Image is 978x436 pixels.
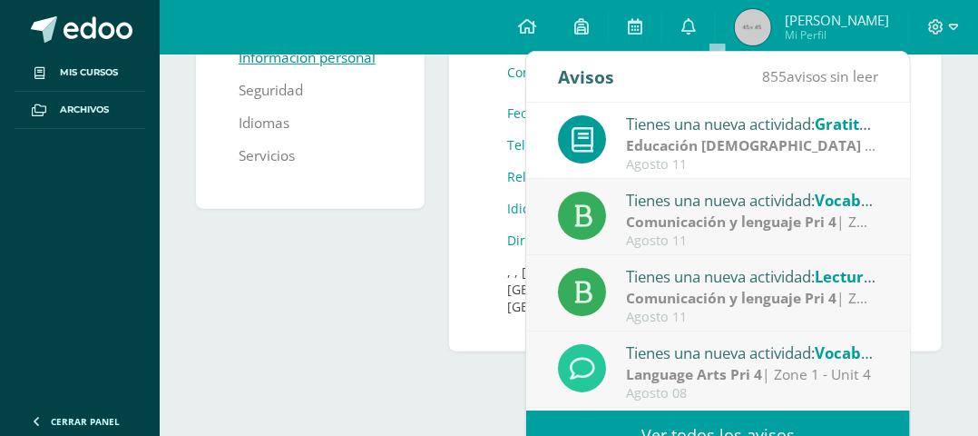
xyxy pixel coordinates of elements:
strong: Language Arts Pri 4 [626,364,762,384]
td: , , [GEOGRAPHIC_DATA], [GEOGRAPHIC_DATA], [GEOGRAPHIC_DATA], [493,256,714,322]
span: Mis cursos [60,65,118,80]
div: | ZONA 1 U4 [626,212,878,233]
a: Seguridad [239,74,303,107]
div: Tienes una nueva actividad: [626,112,878,135]
div: Agosto 08 [626,386,878,401]
span: [PERSON_NAME] [785,11,889,29]
strong: Educación [DEMOGRAPHIC_DATA] Pri 4 [626,135,896,155]
span: Archivos [60,103,109,117]
span: 855 [762,66,787,86]
div: Tienes una nueva actividad: [626,341,878,364]
td: Teléfono: [493,129,714,161]
a: Información personal [239,42,376,74]
a: Mis cursos [15,54,145,92]
div: Agosto 11 [626,310,878,325]
span: avisos sin leer [762,66,878,86]
td: Correo Electrónico: [493,48,714,97]
a: Archivos [15,92,145,129]
span: Gratitud 2 [815,114,892,134]
div: Tienes una nueva actividad: [626,264,878,288]
td: Religión: [493,161,714,193]
div: | ZONA 1 U4 [626,288,878,309]
div: | Z1U4 [626,135,878,156]
div: Avisos [558,52,614,102]
span: Mi Perfil [785,27,889,43]
a: Servicios [239,140,295,173]
td: Dirección: [493,224,714,256]
strong: Comunicación y lenguaje Pri 4 [626,212,836,232]
div: Tienes una nueva actividad: [626,188,878,212]
div: | Zone 1 - Unit 4 [626,364,878,385]
td: Idioma Primario: [493,193,714,224]
td: Fecha de nacimiento: [493,97,714,129]
strong: Comunicación y lenguaje Pri 4 [626,288,836,308]
a: Idiomas [239,107,289,140]
div: Agosto 11 [626,233,878,249]
img: 45x45 [735,9,771,45]
div: Agosto 11 [626,157,878,173]
span: Cerrar panel [51,415,120,428]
